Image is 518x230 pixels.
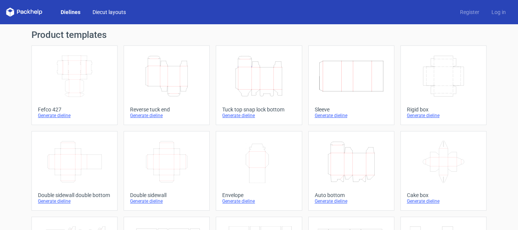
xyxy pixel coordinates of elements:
[216,131,302,211] a: EnvelopeGenerate dieline
[31,30,487,39] h1: Product templates
[315,113,388,119] div: Generate dieline
[315,106,388,113] div: Sleeve
[216,45,302,125] a: Tuck top snap lock bottomGenerate dieline
[407,198,480,204] div: Generate dieline
[400,131,487,211] a: Cake boxGenerate dieline
[454,8,485,16] a: Register
[308,45,394,125] a: SleeveGenerate dieline
[31,45,118,125] a: Fefco 427Generate dieline
[222,113,295,119] div: Generate dieline
[55,8,86,16] a: Dielines
[31,131,118,211] a: Double sidewall double bottomGenerate dieline
[38,113,111,119] div: Generate dieline
[400,45,487,125] a: Rigid boxGenerate dieline
[222,192,295,198] div: Envelope
[485,8,512,16] a: Log in
[38,192,111,198] div: Double sidewall double bottom
[407,192,480,198] div: Cake box
[38,106,111,113] div: Fefco 427
[124,131,210,211] a: Double sidewallGenerate dieline
[222,198,295,204] div: Generate dieline
[315,198,388,204] div: Generate dieline
[86,8,132,16] a: Diecut layouts
[130,113,203,119] div: Generate dieline
[130,106,203,113] div: Reverse tuck end
[222,106,295,113] div: Tuck top snap lock bottom
[130,198,203,204] div: Generate dieline
[407,113,480,119] div: Generate dieline
[130,192,203,198] div: Double sidewall
[407,106,480,113] div: Rigid box
[308,131,394,211] a: Auto bottomGenerate dieline
[38,198,111,204] div: Generate dieline
[124,45,210,125] a: Reverse tuck endGenerate dieline
[315,192,388,198] div: Auto bottom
